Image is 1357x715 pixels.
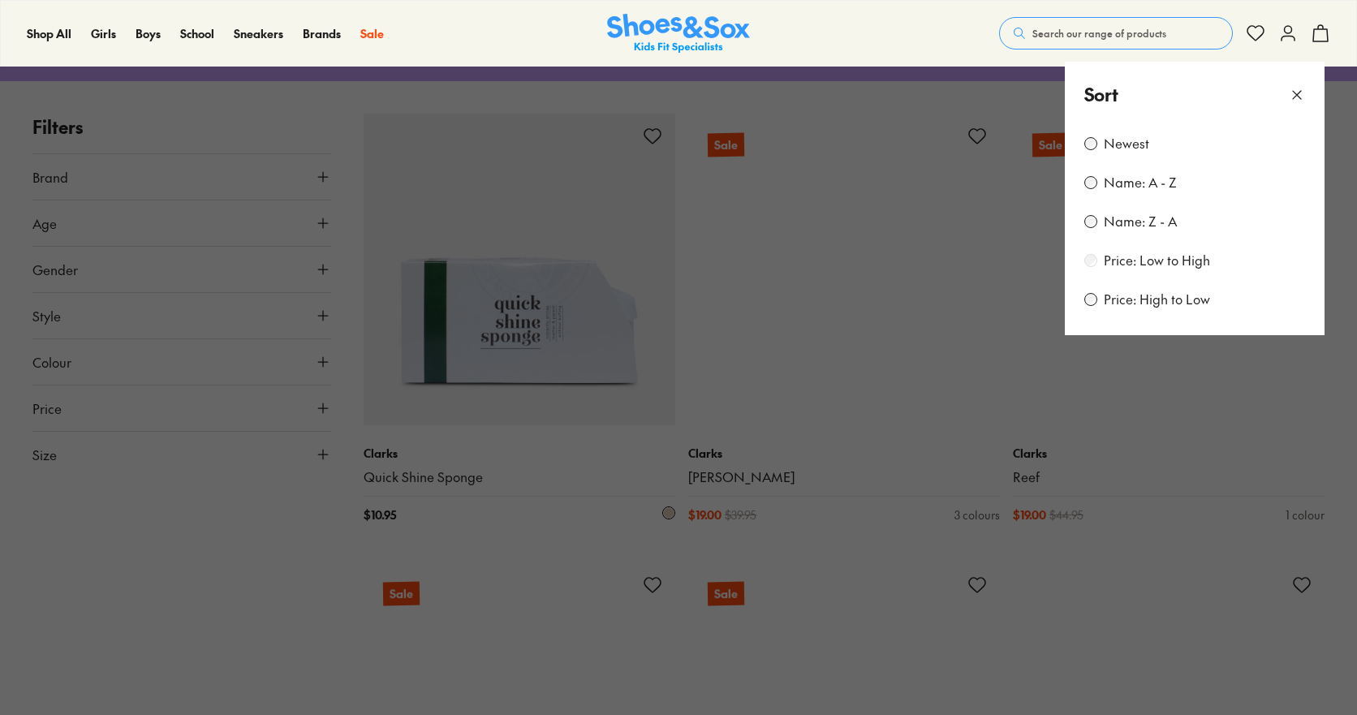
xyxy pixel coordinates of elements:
[27,25,71,41] span: Shop All
[234,25,283,41] span: Sneakers
[999,17,1233,50] button: Search our range of products
[1104,252,1210,269] label: Price: Low to High
[27,25,71,42] a: Shop All
[180,25,214,42] a: School
[180,25,214,41] span: School
[303,25,341,42] a: Brands
[1032,26,1166,41] span: Search our range of products
[1084,81,1118,108] p: Sort
[91,25,116,42] a: Girls
[136,25,161,42] a: Boys
[607,14,750,54] a: Shoes & Sox
[1104,174,1177,192] label: Name: A - Z
[1104,291,1210,308] label: Price: High to Low
[234,25,283,42] a: Sneakers
[91,25,116,41] span: Girls
[136,25,161,41] span: Boys
[1104,213,1177,230] label: Name: Z - A
[360,25,384,41] span: Sale
[1104,135,1149,153] label: Newest
[360,25,384,42] a: Sale
[607,14,750,54] img: SNS_Logo_Responsive.svg
[303,25,341,41] span: Brands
